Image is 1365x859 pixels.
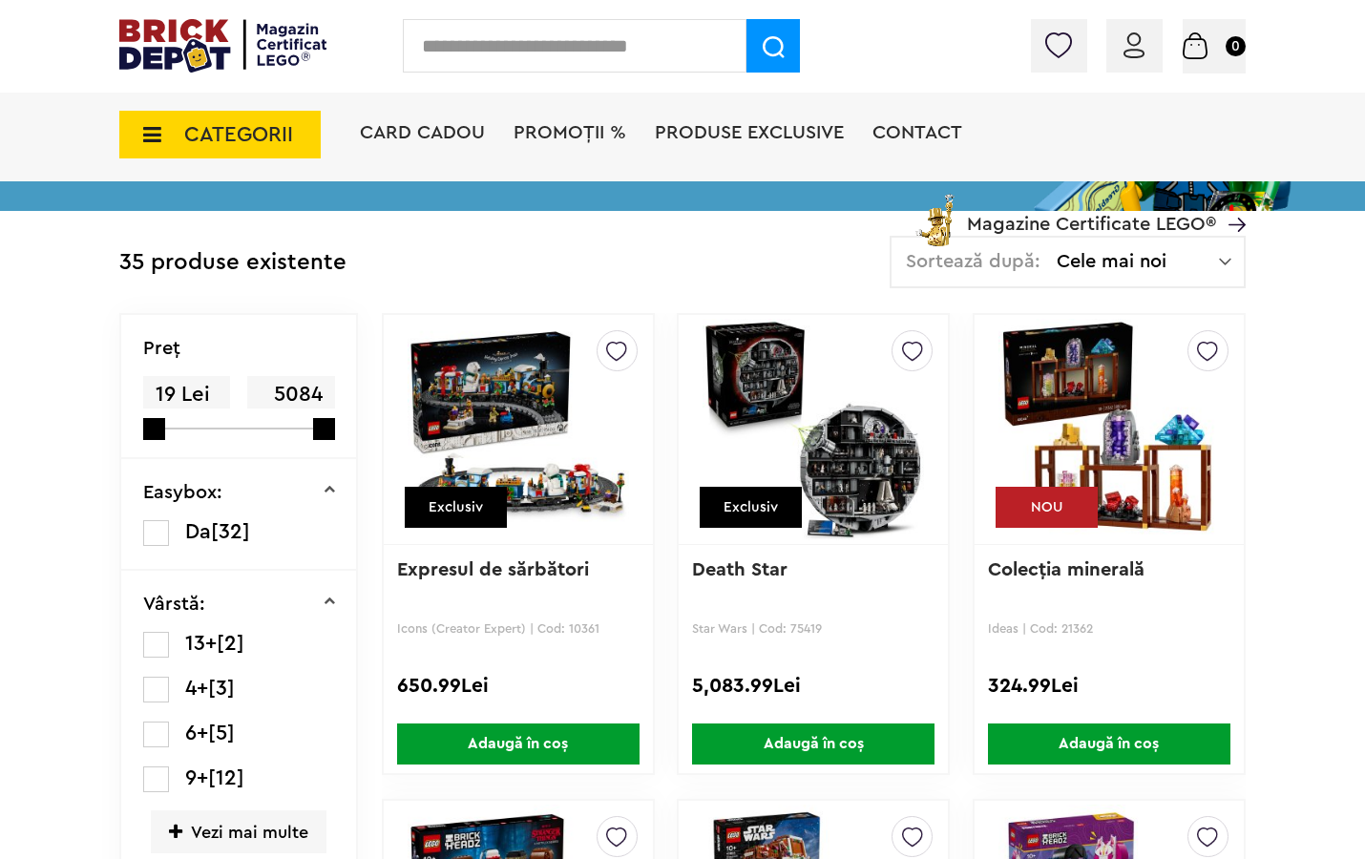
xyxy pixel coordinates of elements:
img: Expresul de sărbători [408,296,629,563]
span: [12] [208,767,244,788]
span: Vezi mai multe [151,810,326,853]
span: 4+ [185,678,208,699]
span: [2] [217,633,244,654]
a: Card Cadou [360,123,485,142]
a: Expresul de sărbători [397,560,589,579]
img: Death Star [703,296,924,563]
div: 324.99Lei [988,674,1230,699]
a: Adaugă în coș [679,723,948,765]
div: 35 produse existente [119,236,346,290]
span: Magazine Certificate LEGO® [967,190,1216,234]
a: Contact [872,123,962,142]
span: 13+ [185,633,217,654]
span: 5084 Lei [247,376,334,439]
p: Vârstă: [143,595,205,614]
p: Ideas | Cod: 21362 [988,621,1230,636]
a: Colecţia minerală [988,560,1144,579]
p: Icons (Creator Expert) | Cod: 10361 [397,621,640,636]
div: Exclusiv [405,487,507,528]
span: Sortează după: [906,252,1040,271]
span: [5] [208,723,235,744]
span: 19 Lei [143,376,230,413]
p: Star Wars | Cod: 75419 [692,621,934,636]
span: Adaugă în coș [692,723,934,765]
span: CATEGORII [184,124,293,145]
span: Cele mai noi [1057,252,1219,271]
a: PROMOȚII % [514,123,626,142]
span: 6+ [185,723,208,744]
span: [32] [211,521,250,542]
span: Da [185,521,211,542]
a: Death Star [692,560,787,579]
div: NOU [996,487,1098,528]
small: 0 [1226,36,1246,56]
div: Exclusiv [700,487,802,528]
a: Adaugă în coș [384,723,653,765]
a: Magazine Certificate LEGO® [1216,190,1246,209]
span: 9+ [185,767,208,788]
p: Preţ [143,339,180,358]
a: Adaugă în coș [975,723,1244,765]
span: [3] [208,678,235,699]
div: 650.99Lei [397,674,640,699]
div: 5,083.99Lei [692,674,934,699]
img: Colecţia minerală [998,296,1220,563]
span: Adaugă în coș [397,723,640,765]
a: Produse exclusive [655,123,844,142]
span: Adaugă în coș [988,723,1230,765]
p: Easybox: [143,483,222,502]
